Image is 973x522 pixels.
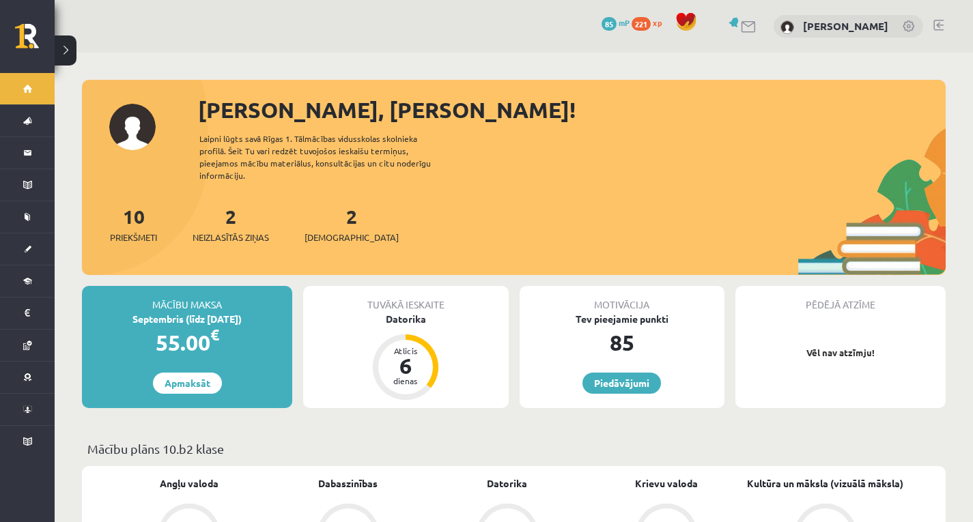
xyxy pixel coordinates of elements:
span: xp [653,17,662,28]
div: Atlicis [385,347,426,355]
div: Tuvākā ieskaite [303,286,508,312]
a: Krievu valoda [635,476,698,491]
span: Priekšmeti [110,231,157,244]
img: Loreta Veigule [780,20,794,34]
span: € [210,325,219,345]
div: [PERSON_NAME], [PERSON_NAME]! [198,93,946,126]
span: [DEMOGRAPHIC_DATA] [305,231,399,244]
span: 221 [632,17,651,31]
a: 2Neizlasītās ziņas [193,204,269,244]
div: Tev pieejamie punkti [520,312,724,326]
a: 221 xp [632,17,668,28]
a: 10Priekšmeti [110,204,157,244]
div: Laipni lūgts savā Rīgas 1. Tālmācības vidusskolas skolnieka profilā. Šeit Tu vari redzēt tuvojošo... [199,132,455,182]
p: Mācību plāns 10.b2 klase [87,439,940,458]
div: 6 [385,355,426,377]
div: dienas [385,377,426,385]
a: 85 mP [602,17,630,28]
a: [PERSON_NAME] [803,19,888,33]
a: Piedāvājumi [582,373,661,394]
div: Pēdējā atzīme [735,286,946,312]
p: Vēl nav atzīmju! [742,346,939,360]
div: Septembris (līdz [DATE]) [82,312,292,326]
a: Dabaszinības [318,476,378,491]
span: mP [619,17,630,28]
div: Motivācija [520,286,724,312]
a: Kultūra un māksla (vizuālā māksla) [747,476,903,491]
div: 85 [520,326,724,359]
a: Rīgas 1. Tālmācības vidusskola [15,24,55,58]
span: Neizlasītās ziņas [193,231,269,244]
div: 55.00 [82,326,292,359]
a: Datorika Atlicis 6 dienas [303,312,508,402]
div: Datorika [303,312,508,326]
a: Datorika [487,476,527,491]
div: Mācību maksa [82,286,292,312]
a: Apmaksāt [153,373,222,394]
a: Angļu valoda [160,476,218,491]
span: 85 [602,17,617,31]
a: 2[DEMOGRAPHIC_DATA] [305,204,399,244]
